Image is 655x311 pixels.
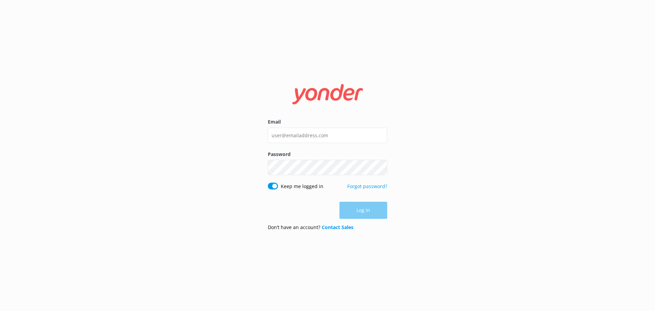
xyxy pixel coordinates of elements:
label: Password [268,151,387,158]
label: Keep me logged in [281,183,323,190]
label: Email [268,118,387,126]
a: Forgot password? [347,183,387,189]
input: user@emailaddress.com [268,128,387,143]
button: Show password [374,161,387,174]
a: Contact Sales [322,224,353,230]
p: Don’t have an account? [268,224,353,231]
